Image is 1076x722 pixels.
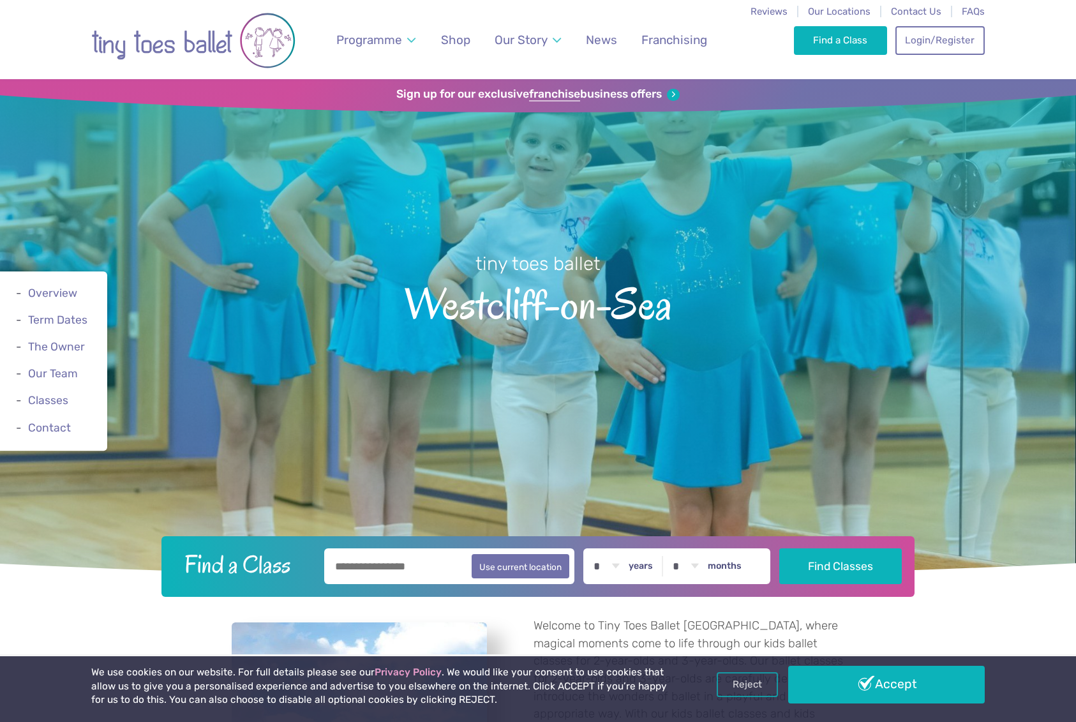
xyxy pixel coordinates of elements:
a: News [579,25,623,55]
a: Sign up for our exclusivefranchisebusiness offers [396,87,679,102]
h2: Find a Class [174,548,316,580]
a: Reviews [751,6,788,17]
span: Westcliff-on-Sea [22,276,1054,328]
a: Shop [435,25,477,55]
a: Accept [788,666,985,703]
span: Our Story [495,33,548,47]
a: FAQs [962,6,985,17]
label: years [629,560,653,572]
a: Programme [331,25,422,55]
a: Contact [28,421,71,434]
span: Franchising [641,33,707,47]
label: months [708,560,742,572]
a: Reject [717,672,778,696]
p: We use cookies on our website. For full details please see our . We would like your consent to us... [91,666,672,707]
button: Use current location [472,554,569,578]
a: Our Team [28,367,78,380]
strong: franchise [529,87,580,102]
span: Shop [441,33,470,47]
a: Our Story [489,25,567,55]
a: The Owner [28,340,85,353]
button: Find Classes [779,548,902,584]
img: tiny toes ballet [91,8,295,73]
span: News [586,33,617,47]
a: Our Locations [808,6,871,17]
small: tiny toes ballet [475,253,601,275]
a: Term Dates [28,313,87,326]
a: Franchising [636,25,714,55]
a: Contact Us [891,6,941,17]
span: Programme [336,33,402,47]
a: Privacy Policy [375,666,442,678]
a: Classes [28,395,68,407]
a: Login/Register [895,26,985,54]
a: Find a Class [794,26,888,54]
a: Overview [28,287,77,299]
